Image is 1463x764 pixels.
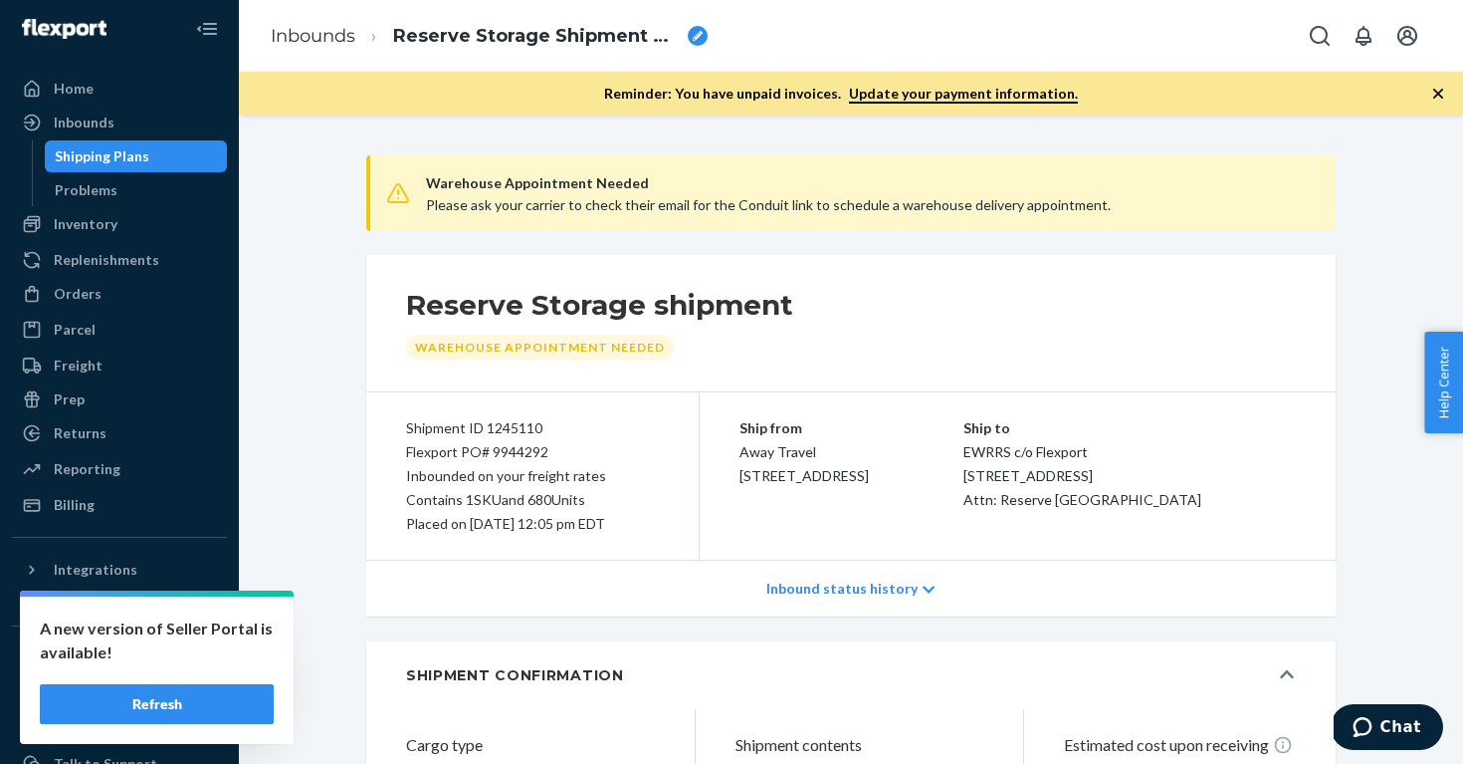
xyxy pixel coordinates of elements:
button: Help Center [1424,332,1463,433]
a: Home [12,73,227,105]
div: Shipping Plans [55,146,149,166]
span: [STREET_ADDRESS] Attn: Reserve [GEOGRAPHIC_DATA] [963,467,1201,508]
a: Returns [12,417,227,449]
a: Inventory [12,208,227,240]
div: Contains 1 SKU and 680 Units [406,488,659,512]
div: Inbounds [54,113,114,132]
a: Shipping Plans [45,140,228,172]
div: Billing [54,495,95,515]
div: Problems [55,180,117,200]
div: Returns [54,423,106,443]
div: Shipment ID 1245110 [406,416,659,440]
a: Add Integration [12,594,227,618]
p: Inbound status history [766,579,918,599]
button: Close Navigation [187,9,227,49]
div: Reporting [54,459,120,479]
div: Flexport PO# 9944292 [406,440,659,464]
a: Replenishments [12,244,227,276]
a: Prep [12,383,227,415]
div: Orders [54,284,102,304]
div: Home [54,79,94,99]
header: Shipment contents [735,733,967,757]
iframe: Opens a widget where you can chat to one of our agents [1334,704,1443,754]
button: Integrations [12,554,227,586]
span: Please ask your carrier to check their email for the Conduit link to schedule a warehouse deliver... [426,196,1111,213]
div: Freight [54,356,103,376]
div: Inventory [54,214,117,234]
p: Ship from [739,416,963,440]
p: EWRRS c/o Flexport [963,440,1296,464]
h2: Reserve Storage shipment [406,287,793,323]
span: Reserve Storage Shipment STIdd61c9dd14 [393,24,680,50]
span: Warehouse Appointment Needed [426,171,1312,195]
div: Replenishments [54,250,159,270]
button: SHIPMENT CONFIRMATION [366,641,1336,709]
button: Fast Tags [12,642,227,674]
div: Inbounded on your freight rates [406,464,659,488]
button: Refresh [40,684,274,724]
div: Placed on [DATE] 12:05 pm EDT [406,512,659,536]
h5: SHIPMENT CONFIRMATION [406,665,624,685]
button: Open notifications [1344,16,1383,56]
a: Reporting [12,453,227,485]
header: Cargo type [406,733,639,757]
ol: breadcrumbs [255,7,724,66]
div: Integrations [54,560,137,580]
img: Flexport logo [22,19,106,39]
a: Problems [45,174,228,206]
a: Freight [12,350,227,382]
a: Parcel [12,314,227,346]
a: Settings [12,714,227,746]
p: Estimated cost upon receiving [1064,733,1296,757]
a: Orders [12,278,227,310]
p: Ship to [963,416,1296,440]
a: Update your payment information. [849,85,1078,104]
p: A new version of Seller Portal is available! [40,617,274,664]
button: Open Search Box [1300,16,1340,56]
a: Inbounds [12,107,227,138]
a: Inbounds [271,25,355,47]
div: Prep [54,389,85,409]
span: Away Travel [STREET_ADDRESS] [739,443,869,484]
a: Add Fast Tag [12,682,227,706]
button: Open account menu [1387,16,1427,56]
div: Warehouse Appointment Needed [406,335,674,360]
p: Reminder: You have unpaid invoices. [604,84,1078,104]
div: Parcel [54,320,96,340]
a: Billing [12,489,227,521]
